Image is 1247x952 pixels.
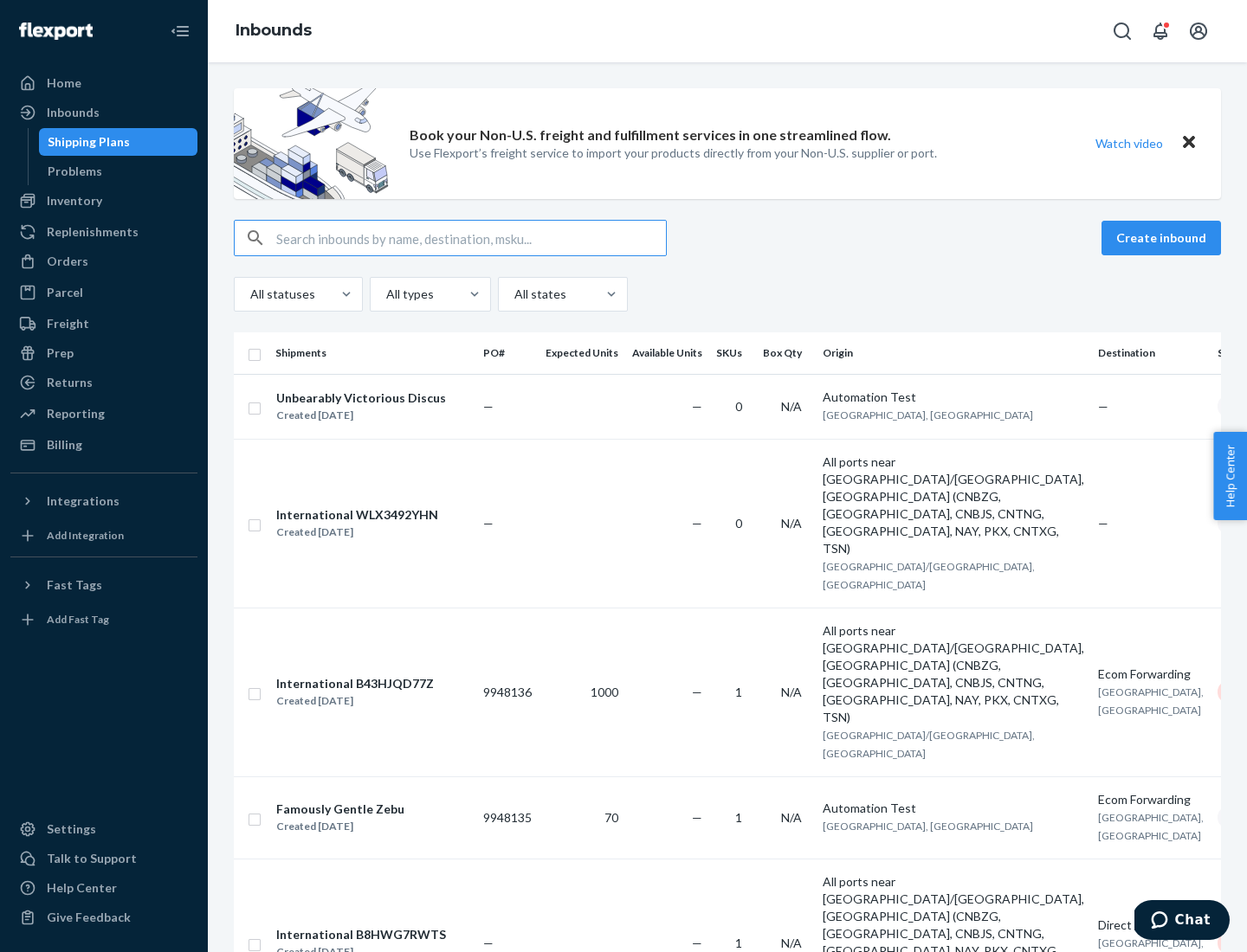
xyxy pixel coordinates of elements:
p: Book your Non-U.S. freight and fulfillment services in one streamlined flow. [410,125,891,145]
img: Flexport logo [19,23,93,40]
a: Prep [10,339,197,367]
span: 1 [735,810,742,825]
a: Problems [39,158,198,185]
input: Search inbounds by name, destination, msku... [276,221,666,255]
th: Available Units [625,332,709,374]
a: Inventory [10,187,197,215]
span: — [1098,516,1108,531]
a: Freight [10,310,197,338]
th: SKUs [709,332,756,374]
span: N/A [781,516,802,531]
input: All types [384,286,386,303]
div: Created [DATE] [276,692,434,710]
div: Help Center [47,879,117,897]
th: Destination [1091,332,1211,374]
span: 0 [735,516,742,531]
button: Open notifications [1143,14,1178,48]
span: [GEOGRAPHIC_DATA], [GEOGRAPHIC_DATA] [823,408,1033,421]
a: Home [10,69,197,97]
button: Fast Tags [10,571,197,599]
div: Inbounds [47,104,100,121]
div: Problems [48,163,102,180]
a: Settings [10,815,197,843]
div: Home [47,74,81,92]
a: Shipping Plans [39,128,198,156]
iframe: Opens a widget where you can chat to one of our agents [1134,900,1230,943]
div: Fast Tags [47,576,102,594]
th: PO# [476,332,539,374]
span: — [1098,399,1108,414]
div: Add Fast Tag [47,612,109,627]
span: N/A [781,399,802,414]
span: 1000 [591,685,618,699]
button: Watch video [1084,131,1174,156]
span: 1 [735,685,742,699]
td: 9948135 [476,776,539,859]
div: All ports near [GEOGRAPHIC_DATA]/[GEOGRAPHIC_DATA], [GEOGRAPHIC_DATA] (CNBZG, [GEOGRAPHIC_DATA], ... [823,453,1084,557]
span: 1 [735,936,742,950]
div: Integrations [47,492,120,510]
button: Help Center [1213,432,1247,520]
div: Orders [47,253,88,270]
div: Talk to Support [47,850,137,867]
button: Close Navigation [163,14,197,48]
div: Prep [47,344,74,362]
span: N/A [781,810,802,825]
span: — [692,685,702,699]
div: All ports near [GEOGRAPHIC_DATA]/[GEOGRAPHIC_DATA], [GEOGRAPHIC_DATA] (CNBZG, [GEOGRAPHIC_DATA], ... [823,622,1084,726]
th: Origin [816,332,1091,374]
a: Replenishments [10,218,197,246]
div: Settings [47,820,96,838]
div: International WLX3492YHN [276,506,438,524]
span: — [692,936,702,950]
th: Shipments [268,332,476,374]
div: Unbearably Victorious Discus [276,389,446,407]
a: Parcel [10,279,197,306]
div: Created [DATE] [276,407,446,424]
button: Open Search Box [1105,14,1140,48]
ol: breadcrumbs [222,6,326,56]
div: Freight [47,315,89,332]
th: Expected Units [539,332,625,374]
input: All states [513,286,514,303]
span: — [692,399,702,414]
button: Integrations [10,487,197,515]
button: Talk to Support [10,845,197,872]
div: Returns [47,374,93,391]
button: Open account menu [1181,14,1216,48]
a: Billing [10,431,197,459]
a: Returns [10,369,197,396]
a: Orders [10,248,197,275]
span: — [483,399,494,414]
span: — [483,516,494,531]
span: N/A [781,685,802,699]
a: Add Fast Tag [10,606,197,634]
div: International B8HWG7RWTS [276,926,446,943]
div: Created [DATE] [276,818,404,835]
a: Inbounds [10,99,197,126]
div: Give Feedback [47,909,131,926]
a: Reporting [10,400,197,428]
button: Create inbound [1102,221,1221,255]
span: N/A [781,936,802,950]
div: Famously Gentle Zebu [276,801,404,818]
span: — [483,936,494,950]
div: Replenishments [47,223,139,241]
button: Give Feedback [10,904,197,931]
span: [GEOGRAPHIC_DATA]/[GEOGRAPHIC_DATA], [GEOGRAPHIC_DATA] [823,729,1035,760]
span: 70 [604,810,618,825]
div: Inventory [47,192,102,209]
button: Close [1178,131,1200,156]
span: [GEOGRAPHIC_DATA], [GEOGRAPHIC_DATA] [823,820,1033,833]
p: Use Flexport’s freight service to import your products directly from your Non-U.S. supplier or port. [410,145,937,162]
span: — [692,516,702,531]
div: Shipping Plans [48,133,130,151]
div: Billing [47,436,82,453]
div: Ecom Forwarding [1098,666,1204,683]
div: Automation Test [823,389,1084,406]
div: International B43HJQD77Z [276,675,434,692]
div: Add Integration [47,528,124,543]
span: [GEOGRAPHIC_DATA], [GEOGRAPHIC_DATA] [1098,685,1204,717]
